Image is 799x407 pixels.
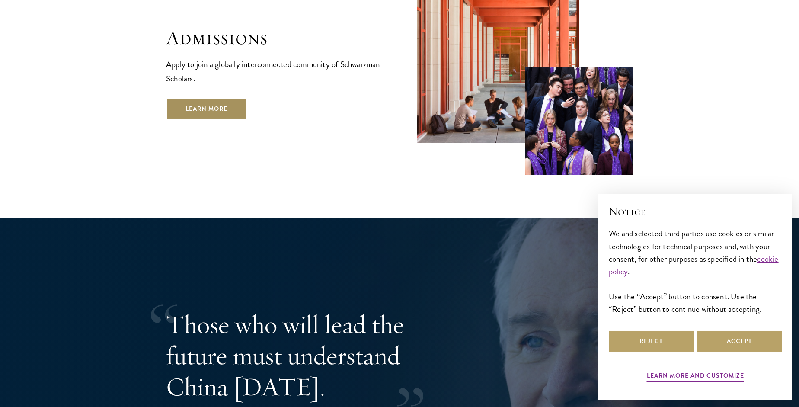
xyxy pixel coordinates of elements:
p: Those who will lead the future must understand China [DATE]. [166,309,447,402]
button: Learn more and customize [647,370,744,384]
button: Reject [609,331,694,352]
p: Apply to join a globally interconnected community of Schwarzman Scholars. [166,57,382,86]
button: Accept [697,331,782,352]
h2: Notice [609,204,782,219]
a: cookie policy [609,253,779,278]
h2: Admissions [166,26,382,50]
div: We and selected third parties use cookies or similar technologies for technical purposes and, wit... [609,227,782,315]
a: Learn More [166,99,247,119]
